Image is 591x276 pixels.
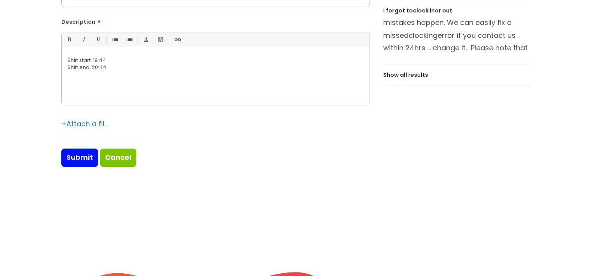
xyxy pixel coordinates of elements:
a: Back Color [155,35,165,44]
a: Link [172,35,182,44]
div: Attach a file [61,118,108,130]
p: mistakes happen. We can easily fix a missed error if you contact us within 24hrs ... change it. P... [383,16,529,54]
a: I forgot toclock inor out [383,7,452,14]
p: Shift start: 18:44 [68,57,364,64]
p: Shift end: 20:44 [68,64,364,71]
span: clocking [409,30,437,40]
a: 1. Ordered List (Ctrl-Shift-8) [124,35,134,44]
a: Underline(Ctrl-U) [93,35,103,44]
a: Font Color [141,35,151,44]
span: clock [413,7,429,14]
a: Cancel [100,149,136,166]
label: Description [61,16,370,25]
input: Submit [61,149,98,166]
a: • Unordered List (Ctrl-Shift-7) [110,35,120,44]
a: Italic (Ctrl-I) [79,35,88,44]
span: in [430,7,435,14]
a: Show all results [383,71,428,79]
a: Bold (Ctrl-B) [64,35,74,44]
